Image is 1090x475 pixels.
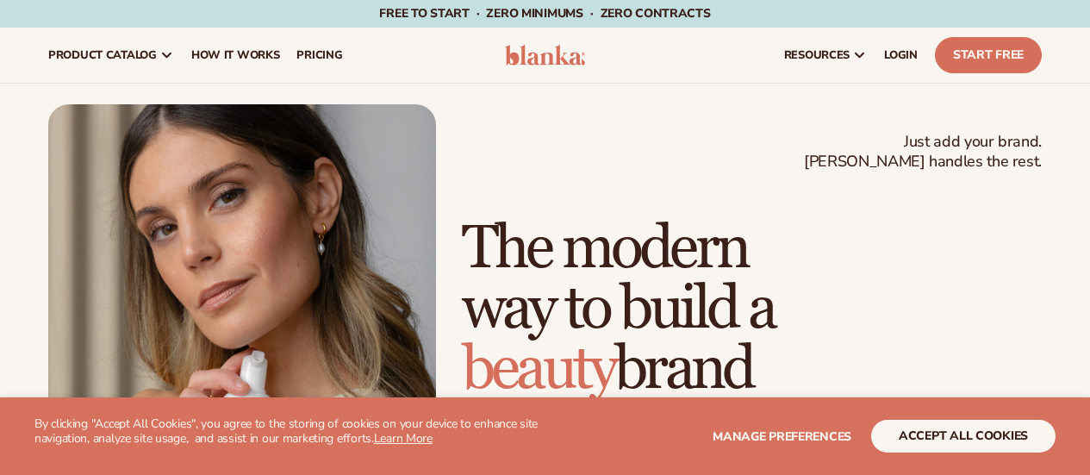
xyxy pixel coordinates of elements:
[935,37,1042,73] a: Start Free
[505,45,586,66] img: logo
[804,132,1042,172] span: Just add your brand. [PERSON_NAME] handles the rest.
[713,420,851,453] button: Manage preferences
[775,28,875,83] a: resources
[288,28,351,83] a: pricing
[462,219,1042,400] h1: The modern way to build a brand
[871,420,1056,453] button: accept all cookies
[784,48,850,62] span: resources
[875,28,926,83] a: LOGIN
[296,48,342,62] span: pricing
[713,428,851,445] span: Manage preferences
[34,417,545,447] p: By clicking "Accept All Cookies", you agree to the storing of cookies on your device to enhance s...
[191,48,280,62] span: How It Works
[48,48,157,62] span: product catalog
[379,5,710,22] span: Free to start · ZERO minimums · ZERO contracts
[374,430,433,447] a: Learn More
[40,28,183,83] a: product catalog
[183,28,289,83] a: How It Works
[884,48,918,62] span: LOGIN
[462,333,614,406] span: beauty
